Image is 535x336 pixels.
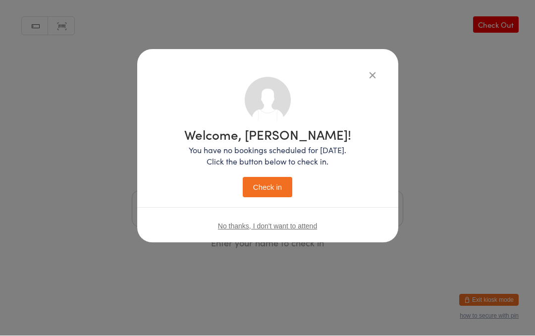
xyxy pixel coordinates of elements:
[184,145,351,168] p: You have no bookings scheduled for [DATE]. Click the button below to check in.
[245,77,291,123] img: no_photo.png
[218,223,317,230] button: No thanks, I don't want to attend
[184,128,351,141] h1: Welcome, [PERSON_NAME]!
[243,177,292,198] button: Check in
